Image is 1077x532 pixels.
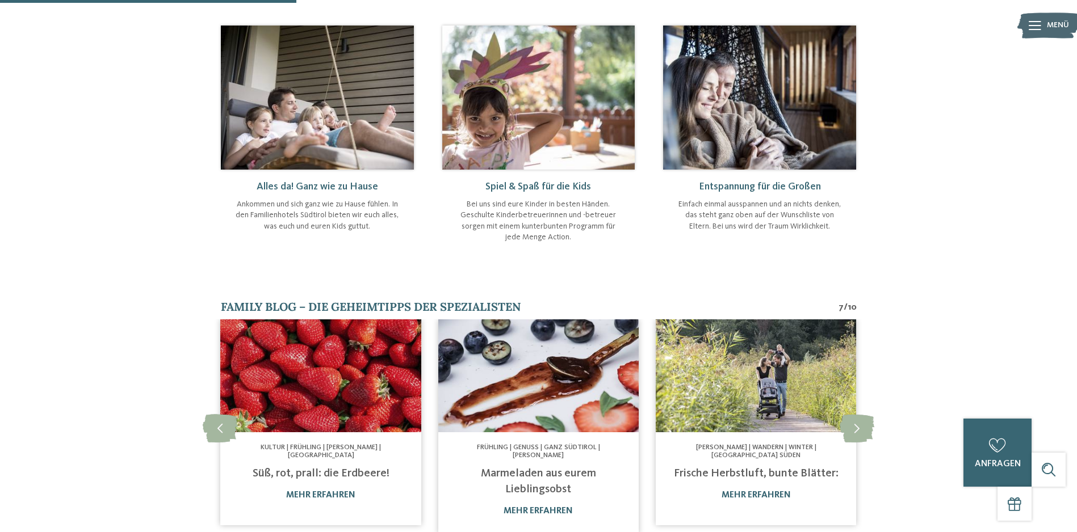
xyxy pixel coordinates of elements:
[221,299,521,314] span: Family Blog – die Geheimtipps der Spezialisten
[257,181,378,192] span: Alles da! Ganz wie zu Hause
[663,26,856,170] img: Kinderhotel in Südtirol für Spiel, Spaß und Action
[839,301,844,314] span: 7
[674,468,839,479] a: Frische Herbstluft, bunte Blätter:
[674,199,845,233] p: Einfach einmal ausspannen und an nichts denken, das steht ganz oben auf der Wunschliste von Elter...
[975,459,1021,468] span: anfragen
[253,468,389,479] a: Süß, rot, prall: die Erdbeere!
[699,181,821,192] span: Entspannung für die Großen
[844,301,848,314] span: /
[220,319,421,432] img: Kinderhotel in Südtirol für Spiel, Spaß und Action
[696,444,816,459] span: [PERSON_NAME] | Wandern | Winter | [GEOGRAPHIC_DATA] Süden
[848,301,857,314] span: 10
[442,26,635,170] img: Kinderhotel in Südtirol für Spiel, Spaß und Action
[477,444,600,459] span: Frühling | Genuss | Ganz Südtirol | [PERSON_NAME]
[261,444,381,459] span: Kultur | Frühling | [PERSON_NAME] | [GEOGRAPHIC_DATA]
[454,199,624,243] p: Bei uns sind eure Kinder in besten Händen. Geschulte Kinderbetreuerinnen und -betreuer sorgen mit...
[221,26,414,170] img: Kinderhotel in Südtirol für Spiel, Spaß und Action
[232,199,403,233] p: Ankommen und sich ganz wie zu Hause fühlen. In den Familienhotels Südtirol bieten wir euch alles,...
[656,319,856,432] img: Kinderhotel in Südtirol für Spiel, Spaß und Action
[485,181,591,192] span: Spiel & Spaß für die Kids
[504,506,573,516] a: mehr erfahren
[481,468,596,495] a: Marmeladen aus eurem Lieblingsobst
[963,419,1032,487] a: anfragen
[438,319,639,432] img: Kinderhotel in Südtirol für Spiel, Spaß und Action
[722,491,791,500] a: mehr erfahren
[286,491,355,500] a: mehr erfahren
